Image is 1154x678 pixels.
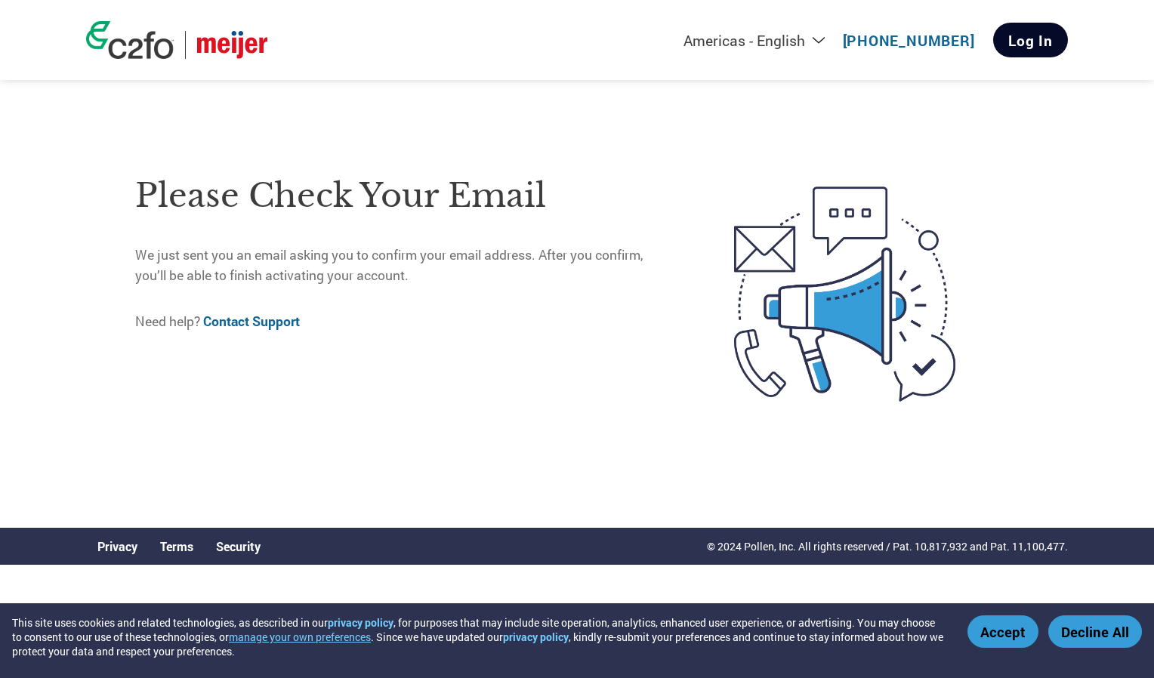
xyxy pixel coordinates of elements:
a: [PHONE_NUMBER] [843,31,975,50]
a: privacy policy [328,615,393,630]
img: Meijer [197,31,267,59]
a: Privacy [97,538,137,554]
p: © 2024 Pollen, Inc. All rights reserved / Pat. 10,817,932 and Pat. 11,100,477. [707,538,1068,554]
a: Log In [993,23,1068,57]
a: Terms [160,538,193,554]
p: We just sent you an email asking you to confirm your email address. After you confirm, you’ll be ... [135,245,671,285]
img: c2fo logo [86,21,174,59]
button: manage your own preferences [229,630,371,644]
a: Security [216,538,261,554]
p: Need help? [135,312,671,331]
button: Decline All [1048,615,1142,648]
h1: Please check your email [135,171,671,220]
img: open-email [671,159,1019,428]
a: Contact Support [203,313,300,330]
button: Accept [967,615,1038,648]
div: This site uses cookies and related technologies, as described in our , for purposes that may incl... [12,615,946,658]
a: privacy policy [503,630,569,644]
